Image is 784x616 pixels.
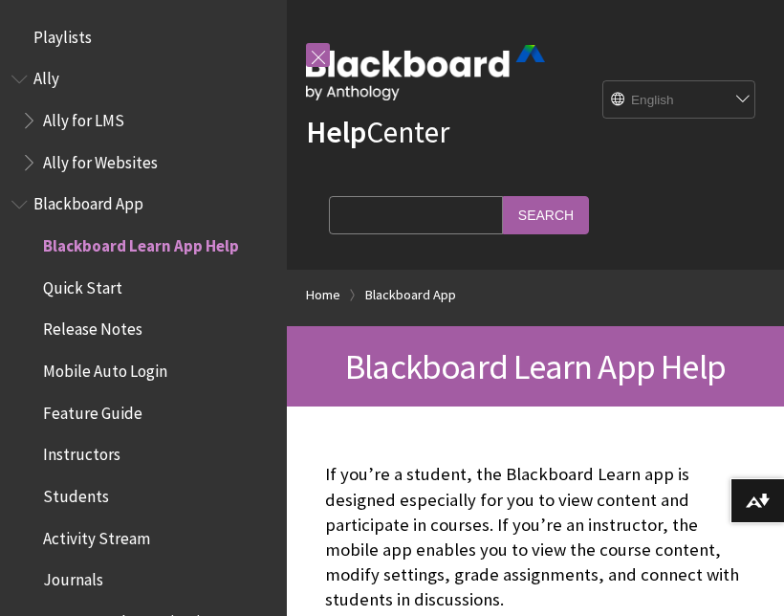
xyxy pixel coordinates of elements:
[43,564,103,590] span: Journals
[306,113,449,151] a: HelpCenter
[345,344,726,388] span: Blackboard Learn App Help
[43,480,109,506] span: Students
[43,314,142,340] span: Release Notes
[365,283,456,307] a: Blackboard App
[503,196,589,233] input: Search
[11,21,275,54] nav: Book outline for Playlists
[33,188,143,214] span: Blackboard App
[33,21,92,47] span: Playlists
[43,230,239,255] span: Blackboard Learn App Help
[43,522,150,548] span: Activity Stream
[603,81,756,120] select: Site Language Selector
[306,45,545,100] img: Blackboard by Anthology
[33,63,59,89] span: Ally
[43,272,122,297] span: Quick Start
[43,146,158,172] span: Ally for Websites
[11,63,275,179] nav: Book outline for Anthology Ally Help
[43,355,167,381] span: Mobile Auto Login
[43,104,124,130] span: Ally for LMS
[43,439,120,465] span: Instructors
[43,397,142,423] span: Feature Guide
[306,113,366,151] strong: Help
[306,283,340,307] a: Home
[325,462,746,612] p: If you’re a student, the Blackboard Learn app is designed especially for you to view content and ...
